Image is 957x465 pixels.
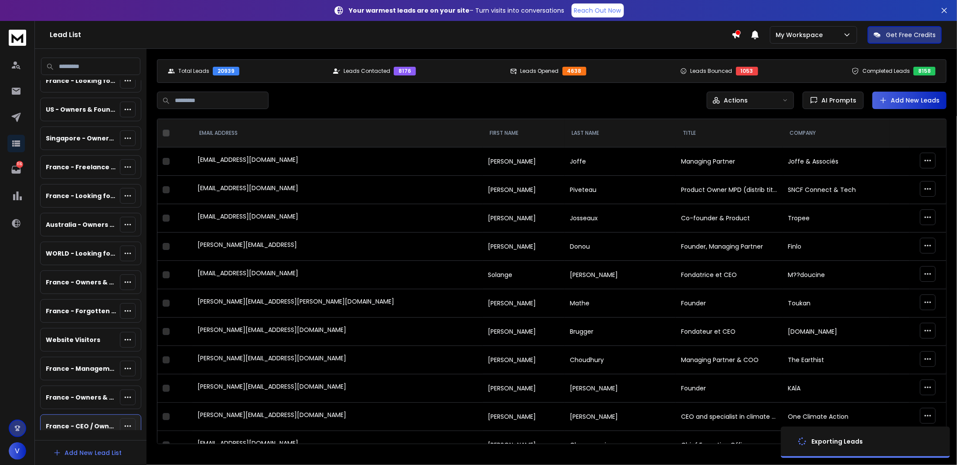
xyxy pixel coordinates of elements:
h1: Lead List [50,30,732,40]
p: France - Owners & Founders [46,278,116,287]
td: [PERSON_NAME] [483,232,565,261]
p: US - Owners & Founders - Platform [46,105,116,114]
td: Fondatrice et CEO [676,261,783,289]
td: [PERSON_NAME] [565,261,676,289]
div: [PERSON_NAME][EMAIL_ADDRESS][DOMAIN_NAME] [198,325,477,338]
button: AI Prompts [803,92,864,109]
td: CEO and specialist in climate communications [676,403,783,431]
td: [DOMAIN_NAME] [783,318,890,346]
div: [PERSON_NAME][EMAIL_ADDRESS][PERSON_NAME][DOMAIN_NAME] [198,297,477,309]
span: AI Prompts [818,96,856,105]
td: Solange [483,261,565,289]
td: Founder [676,374,783,403]
div: 8176 [394,67,416,75]
strong: Your warmest leads are on your site [349,6,470,15]
p: Actions [724,96,748,105]
td: Joffe [565,147,676,176]
p: Leads Bounced [691,68,732,75]
td: Toukan [783,289,890,318]
td: Piveteau [565,176,676,204]
td: [PERSON_NAME] [565,374,676,403]
th: EMAIL ADDRESS [192,119,483,147]
p: Singapore - Owners & Founders - Platform [46,134,116,143]
a: Reach Out Now [572,3,624,17]
div: [PERSON_NAME][EMAIL_ADDRESS][DOMAIN_NAME] [198,354,477,366]
div: 4638 [562,67,586,75]
td: Donou [565,232,676,261]
td: SNCF Connect & Tech [783,176,890,204]
td: Founder, Managing Partner [676,232,783,261]
td: Mathe [565,289,676,318]
div: [EMAIL_ADDRESS][DOMAIN_NAME] [198,184,477,196]
td: [PERSON_NAME] [483,346,565,374]
p: France - Owners & Founders [46,393,116,402]
th: title [676,119,783,147]
td: Choudhury [565,346,676,374]
td: Champenois [565,431,676,459]
a: 116 [7,161,25,178]
td: Tropee [783,204,890,232]
button: V [9,442,26,460]
button: Add New Leads [872,92,947,109]
a: Add New Leads [879,96,940,105]
div: [PERSON_NAME][EMAIL_ADDRESS] [198,240,477,253]
td: [PERSON_NAME] [483,318,565,346]
td: Fondateur et CEO [676,318,783,346]
div: [EMAIL_ADDRESS][DOMAIN_NAME] [198,155,477,168]
p: France - Looking for Developer #2 [46,191,116,200]
td: [PERSON_NAME] [483,147,565,176]
div: 20939 [213,67,239,75]
p: WORLD - Looking for developer [46,249,116,258]
td: Brugger [565,318,676,346]
td: [PERSON_NAME] [483,289,565,318]
p: France - CEO / Owners - MV - 27k (2nd verification) [46,422,116,431]
td: Chief Executive Officer [676,431,783,459]
p: Completed Leads [862,68,910,75]
div: Exporting Leads [811,437,863,446]
div: [PERSON_NAME][EMAIL_ADDRESS][DOMAIN_NAME] [198,382,477,394]
td: One Climate Action [783,403,890,431]
div: [EMAIL_ADDRESS][DOMAIN_NAME] [198,439,477,451]
div: [PERSON_NAME][EMAIL_ADDRESS][DOMAIN_NAME] [198,410,477,423]
p: – Turn visits into conversations [349,6,565,15]
p: France - Freelance HR [46,163,116,171]
p: Reach Out Now [574,6,621,15]
div: [EMAIL_ADDRESS][DOMAIN_NAME] [198,212,477,224]
div: 1053 [736,67,758,75]
td: Josseaux [565,204,676,232]
td: Product Owner MPD (distrib titres TER) [676,176,783,204]
p: France - Looking for Developers - Self Verified [46,76,116,85]
td: [PERSON_NAME] [483,176,565,204]
p: Leads Contacted [344,68,390,75]
div: [EMAIL_ADDRESS][DOMAIN_NAME] [198,269,477,281]
td: Co-founder & Product [676,204,783,232]
td: Managing Partner & COO [676,346,783,374]
th: FIRST NAME [483,119,565,147]
td: [PERSON_NAME] [483,374,565,403]
p: My Workspace [776,31,826,39]
p: 116 [16,161,23,168]
td: [PERSON_NAME] [483,403,565,431]
button: Add New Lead List [46,444,129,462]
p: France - Forgotten - Saved (MV) [46,307,116,315]
td: Joffe & Associés [783,147,890,176]
img: logo [9,30,26,46]
p: Australia - Owners & Founders - Platform [46,220,116,229]
td: KAÏA [783,374,890,403]
th: LAST NAME [565,119,676,147]
p: Website Visitors [46,335,100,344]
p: Get Free Credits [886,31,936,39]
td: M??doucine [783,261,890,289]
button: Get Free Credits [868,26,942,44]
td: The Earthist [783,346,890,374]
p: Leads Opened [521,68,559,75]
td: Founder [676,289,783,318]
td: [PERSON_NAME] [483,204,565,232]
td: Managing Partner [676,147,783,176]
th: company [783,119,890,147]
td: Finlo [783,232,890,261]
td: [PERSON_NAME] [483,431,565,459]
